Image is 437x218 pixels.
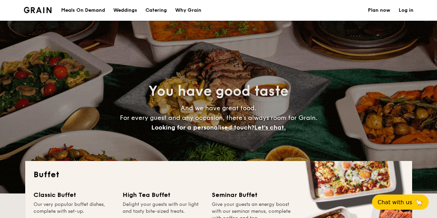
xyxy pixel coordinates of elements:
button: Chat with us🦙 [372,195,429,210]
div: Seminar Buffet [212,190,293,200]
img: Grain [24,7,52,13]
a: Logotype [24,7,52,13]
span: 🦙 [415,198,423,206]
span: You have good taste [149,83,288,99]
span: And we have great food. For every guest and any occasion, there’s always room for Grain. [120,104,317,131]
span: Let's chat. [254,124,286,131]
span: Chat with us [378,199,412,206]
span: Looking for a personalised touch? [151,124,254,131]
div: High Tea Buffet [123,190,203,200]
h2: Buffet [34,169,404,180]
div: Classic Buffet [34,190,114,200]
